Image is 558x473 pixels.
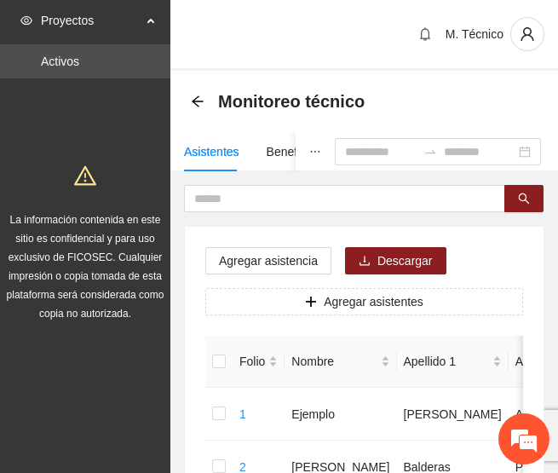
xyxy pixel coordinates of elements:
[412,27,438,41] span: bell
[324,292,423,311] span: Agregar asistentes
[504,185,544,212] button: search
[219,251,318,270] span: Agregar asistencia
[397,336,509,388] th: Apellido 1
[510,17,544,51] button: user
[205,247,331,274] button: Agregar asistencia
[191,95,204,109] div: Back
[518,193,530,206] span: search
[218,88,365,115] span: Monitoreo técnico
[191,95,204,108] span: arrow-left
[423,145,437,159] span: swap-right
[267,142,335,161] div: Beneficiarios
[305,296,317,309] span: plus
[41,55,79,68] a: Activos
[74,164,96,187] span: warning
[296,132,335,171] button: ellipsis
[239,352,265,371] span: Folio
[345,247,446,274] button: downloadDescargar
[291,352,377,371] span: Nombre
[359,255,371,268] span: download
[285,388,396,441] td: Ejemplo
[285,336,396,388] th: Nombre
[397,388,509,441] td: [PERSON_NAME]
[7,214,164,320] span: La información contenida en este sitio es confidencial y para uso exclusivo de FICOSEC. Cualquier...
[404,352,489,371] span: Apellido 1
[205,288,523,315] button: plusAgregar asistentes
[233,336,285,388] th: Folio
[309,146,321,158] span: ellipsis
[446,27,503,41] span: M. Técnico
[411,20,439,48] button: bell
[41,3,141,37] span: Proyectos
[20,14,32,26] span: eye
[239,407,246,421] a: 1
[184,142,239,161] div: Asistentes
[377,251,433,270] span: Descargar
[511,26,544,42] span: user
[423,145,437,159] span: to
